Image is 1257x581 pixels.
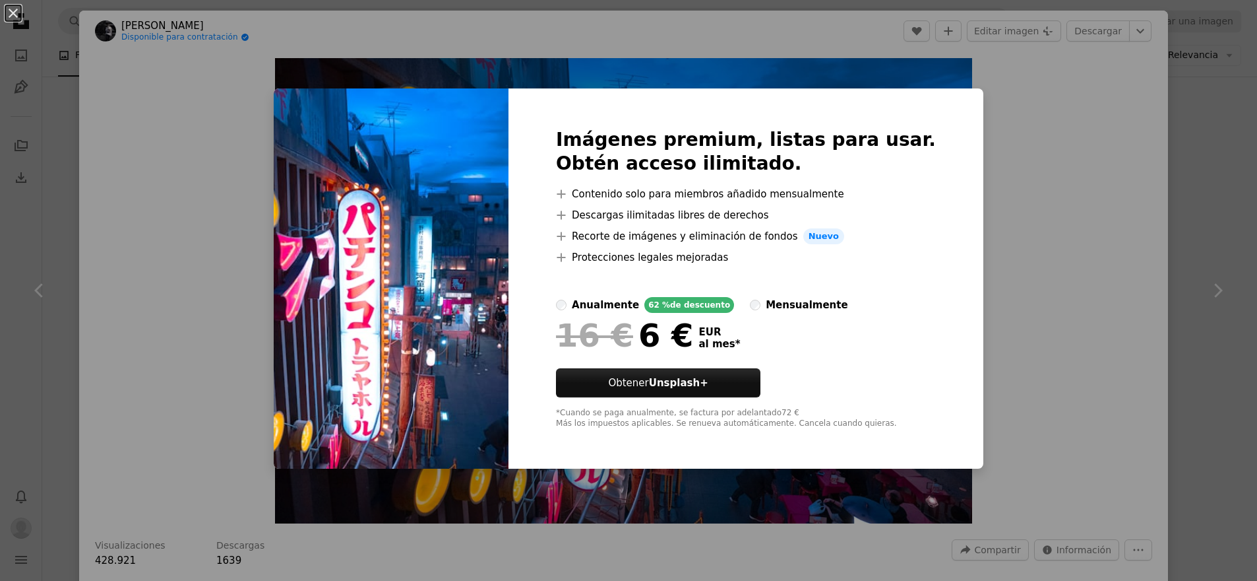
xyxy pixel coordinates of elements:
[644,297,734,313] div: 62 % de descuento
[698,338,740,350] span: al mes *
[274,88,508,469] img: photo-1571267468911-a8d098c0f900
[556,128,936,176] h2: Imágenes premium, listas para usar. Obtén acceso ilimitado.
[750,300,760,310] input: mensualmente
[556,318,693,353] div: 6 €
[556,300,567,310] input: anualmente62 %de descuento
[649,377,708,389] strong: Unsplash+
[556,408,936,429] div: *Cuando se paga anualmente, se factura por adelantado 72 € Más los impuestos aplicables. Se renue...
[556,250,936,265] li: Protecciones legales mejoradas
[556,228,936,244] li: Recorte de imágenes y eliminación de fondos
[556,368,760,397] a: ObtenerUnsplash+
[572,297,639,313] div: anualmente
[556,207,936,223] li: Descargas ilimitadas libres de derechos
[803,228,844,244] span: Nuevo
[698,326,740,338] span: EUR
[766,297,847,313] div: mensualmente
[556,318,633,353] span: 16 €
[556,186,936,202] li: Contenido solo para miembros añadido mensualmente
